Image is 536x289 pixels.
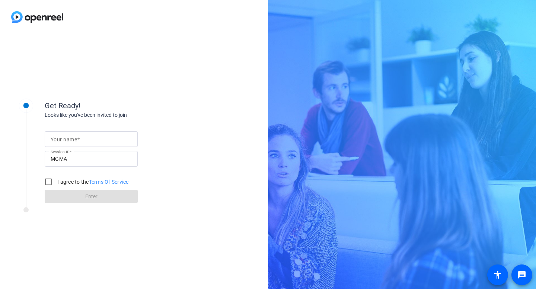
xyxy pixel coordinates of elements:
[89,179,129,185] a: Terms Of Service
[45,100,194,111] div: Get Ready!
[45,111,194,119] div: Looks like you've been invited to join
[51,150,70,154] mat-label: Session ID
[56,178,129,186] label: I agree to the
[517,270,526,279] mat-icon: message
[51,137,77,142] mat-label: Your name
[493,270,502,279] mat-icon: accessibility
